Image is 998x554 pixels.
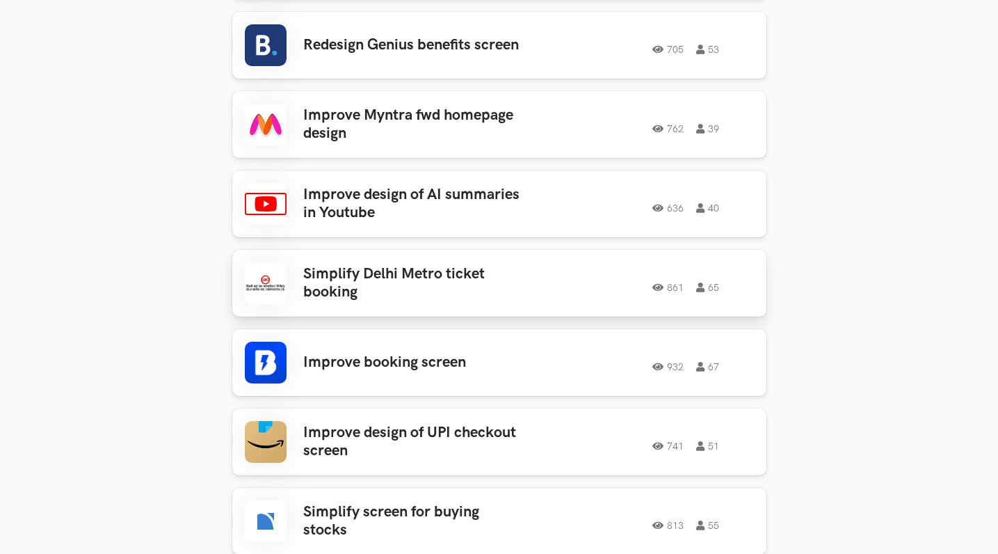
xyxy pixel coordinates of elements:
span: 932 [652,362,684,372]
h3: Redesign Genius benefits screen [303,36,520,54]
span: 741 [652,441,684,451]
a: Improve design of AI summaries in Youtube 636 40 [232,171,766,237]
span: 55 [696,521,719,530]
span: 51 [696,441,719,451]
span: 636 [652,203,684,213]
h3: Simplify Delhi Metro ticket booking [303,265,520,302]
span: 861 [652,283,684,292]
span: 67 [696,362,719,372]
a: Redesign Genius benefits screen 705 53 [232,12,766,79]
span: 705 [652,45,684,54]
a: Improve booking screen 932 67 [232,329,766,396]
span: 39 [696,124,719,134]
a: Improve design of UPI checkout screen 741 51 [232,409,766,475]
h3: Improve Myntra fwd homepage design [303,106,520,143]
h3: Simplify screen for buying stocks [303,503,520,540]
span: 40 [696,203,719,213]
a: Simplify Delhi Metro ticket booking 861 65 [232,250,766,317]
h3: Improve design of UPI checkout screen [303,424,520,461]
h3: Improve design of AI summaries in Youtube [303,186,520,223]
span: 65 [696,283,719,292]
span: 813 [652,521,684,530]
h3: Improve booking screen [303,354,520,372]
a: Improve Myntra fwd homepage design 762 39 [232,91,766,158]
span: 762 [652,124,684,134]
span: 53 [696,45,719,54]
